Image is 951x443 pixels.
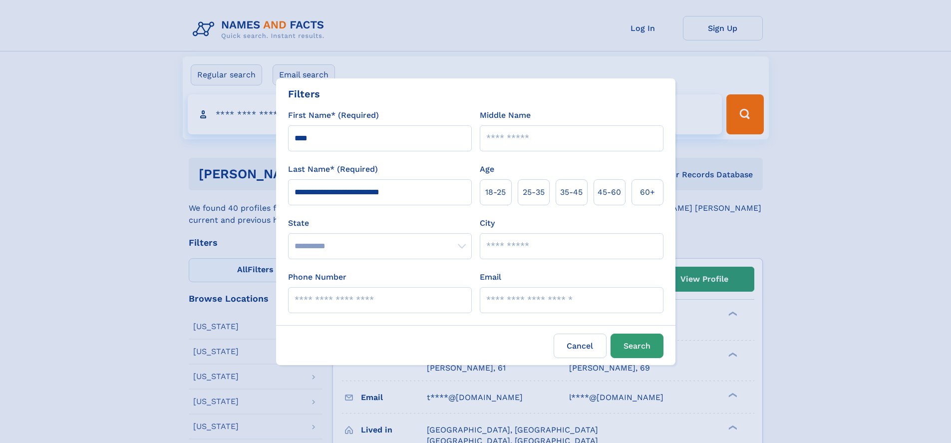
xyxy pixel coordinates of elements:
span: 18‑25 [485,186,506,198]
span: 35‑45 [560,186,583,198]
label: City [480,217,495,229]
label: State [288,217,472,229]
label: First Name* (Required) [288,109,379,121]
label: Last Name* (Required) [288,163,378,175]
label: Cancel [554,334,607,358]
label: Middle Name [480,109,531,121]
label: Age [480,163,494,175]
span: 25‑35 [523,186,545,198]
span: 45‑60 [598,186,621,198]
button: Search [611,334,663,358]
label: Email [480,271,501,283]
label: Phone Number [288,271,346,283]
div: Filters [288,86,320,101]
span: 60+ [640,186,655,198]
